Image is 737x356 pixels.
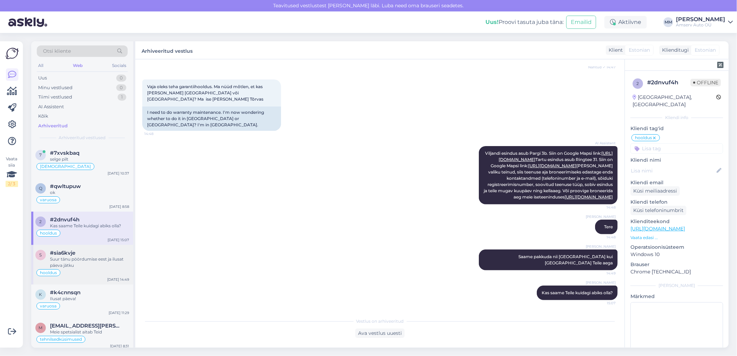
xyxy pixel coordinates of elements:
span: Viljandi esindus asub Pargi 3b. Siin on Google Mapsi link: Tartu esindus asub Ringtee 31. Siin on... [484,151,614,200]
div: 0 [116,84,126,91]
span: #k4cnnsqn [50,289,81,296]
div: [DATE] 8:58 [109,204,129,209]
span: [PERSON_NAME] [586,214,616,219]
div: Uus [38,75,47,82]
div: Meie spetsialist aitab Teid [50,329,129,335]
div: Amserv Auto OÜ [676,22,725,28]
p: Vaata edasi ... [630,235,723,241]
span: 2 [40,219,42,224]
div: 2 / 3 [6,181,18,187]
span: s [40,252,42,257]
div: [DATE] 15:07 [108,237,129,243]
div: Aktiivne [604,16,647,28]
span: Otsi kliente [43,48,71,55]
img: zendesk [717,62,723,68]
div: Arhiveeritud [38,122,68,129]
p: Chrome [TECHNICAL_ID] [630,268,723,276]
p: Kliendi nimi [630,156,723,164]
span: 14:48 [144,131,170,136]
span: Arhiveeritud vestlused [59,135,106,141]
span: 15:07 [590,300,616,306]
span: 14:48 [590,205,616,210]
div: Proovi tasuta juba täna: [485,18,564,26]
div: [DATE] 14:49 [107,277,129,282]
input: Lisa tag [630,143,723,154]
div: Kas saame Teile kuidagi abiks olla? [50,223,129,229]
span: k [39,292,42,297]
a: [PERSON_NAME]Amserv Auto OÜ [676,17,733,28]
span: 7 [40,152,42,158]
p: Kliendi tag'id [630,125,723,132]
div: ok [50,189,129,196]
div: [DATE] 8:31 [110,344,129,349]
div: I need to do warranty maintenance. I'm now wondering whether to do it in [GEOGRAPHIC_DATA] or [GE... [142,107,281,131]
div: Küsi telefoninumbrit [630,206,686,215]
div: Kliendi info [630,115,723,121]
div: Kõik [38,113,48,120]
div: Klienditugi [659,46,689,54]
p: Kliendi telefon [630,198,723,206]
div: Klient [606,46,623,54]
div: [DATE] 10:37 [108,171,129,176]
div: selge pilt [50,156,129,162]
div: [PERSON_NAME] [676,17,725,22]
div: All [37,61,45,70]
span: hooldus [40,271,57,275]
img: Askly Logo [6,47,19,60]
span: 2 [637,81,639,86]
div: [GEOGRAPHIC_DATA], [GEOGRAPHIC_DATA] [633,94,716,108]
span: 14:48 [590,235,616,240]
span: 14:49 [590,271,616,276]
span: #7xvskbaq [50,150,79,156]
div: Ava vestlus uuesti [355,329,405,338]
a: [URL][DOMAIN_NAME] [565,194,613,200]
span: #qwltupuw [50,183,81,189]
p: Brauser [630,261,723,268]
span: Estonian [629,46,650,54]
div: Tiimi vestlused [38,94,72,101]
div: AI Assistent [38,103,64,110]
input: Lisa nimi [631,167,715,175]
span: [PERSON_NAME] [586,280,616,285]
span: [DEMOGRAPHIC_DATA] [40,164,91,169]
span: [PERSON_NAME] [586,244,616,249]
div: Socials [111,61,128,70]
span: M [39,325,43,330]
span: Nähtud ✓ 14:47 [588,65,616,70]
div: 0 [116,75,126,82]
span: varuosa [40,198,57,202]
div: # 2dnvuf4h [647,78,691,87]
span: hooldus [40,231,57,235]
span: Estonian [695,46,716,54]
span: Marii.engelman@myfitness.ee [50,323,122,329]
div: Ilusat päeva! [50,296,129,302]
p: Kliendi email [630,179,723,186]
span: Tere [604,224,613,229]
div: Web [71,61,84,70]
div: Vaata siia [6,156,18,187]
div: Minu vestlused [38,84,73,91]
span: Kas saame Teile kuidagi abiks olla? [542,290,613,295]
span: Vaja oleks teha garantiihooldus. Ma nüüd mõtlen, et kas [PERSON_NAME] [GEOGRAPHIC_DATA] või [GEOG... [147,84,264,102]
span: tehnilsedküsimused [40,337,82,341]
b: Uus! [485,19,499,25]
p: Windows 10 [630,251,723,258]
div: 1 [118,94,126,101]
div: MM [663,17,673,27]
span: #sia6kvje [50,250,75,256]
span: q [39,186,42,191]
div: [DATE] 11:29 [109,310,129,315]
span: varuosa [40,304,57,308]
a: [URL][DOMAIN_NAME] [528,163,576,168]
label: Arhiveeritud vestlus [142,45,193,55]
div: [PERSON_NAME] [630,282,723,289]
span: Offline [691,79,721,86]
div: Küsi meiliaadressi [630,186,680,196]
p: Märkmed [630,293,723,300]
span: Saame pakkuda nii [GEOGRAPHIC_DATA] kui [GEOGRAPHIC_DATA] Teile aega [518,254,614,265]
span: #2dnvuf4h [50,217,79,223]
span: hooldus [635,136,652,140]
p: Klienditeekond [630,218,723,225]
p: Operatsioonisüsteem [630,244,723,251]
button: Emailid [566,16,596,29]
